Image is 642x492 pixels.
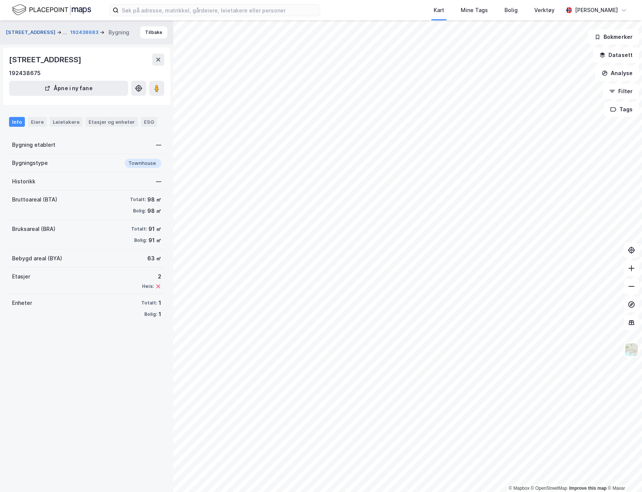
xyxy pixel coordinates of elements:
div: Etasjer og enheter [89,118,135,125]
div: [STREET_ADDRESS] [9,54,83,66]
div: Heis: [142,283,154,289]
div: 2 [142,272,161,281]
button: Analyse [595,66,639,81]
div: Bolig: [133,208,146,214]
div: [PERSON_NAME] [575,6,618,15]
button: Tags [604,102,639,117]
div: Bruksareal (BRA) [12,224,55,234]
div: 98 ㎡ [147,195,161,204]
div: 63 ㎡ [147,254,161,263]
div: Bolig: [144,311,157,317]
input: Søk på adresse, matrikkel, gårdeiere, leietakere eller personer [119,5,320,16]
div: 1 [159,298,161,307]
button: [STREET_ADDRESS] [6,28,57,37]
div: Kontrollprogram for chat [604,456,642,492]
a: Mapbox [509,486,529,491]
div: Mine Tags [461,6,488,15]
div: Historikk [12,177,35,186]
button: Bokmerker [588,29,639,45]
button: Åpne i ny fane [9,81,128,96]
div: Bebygd areal (BYA) [12,254,62,263]
button: Filter [603,84,639,99]
div: 98 ㎡ [147,206,161,215]
div: 192438675 [9,69,41,78]
button: Datasett [593,48,639,63]
div: Enheter [12,298,32,307]
div: Totalt: [141,300,157,306]
div: Eiere [28,117,47,127]
div: Verktøy [534,6,555,15]
button: 192438683 [70,29,100,36]
a: OpenStreetMap [531,486,567,491]
div: 91 ㎡ [148,236,161,245]
div: 91 ㎡ [148,224,161,234]
div: Totalt: [131,226,147,232]
div: Bygning etablert [12,140,55,149]
div: Bolig: [134,237,147,243]
div: ESG [141,117,157,127]
iframe: Chat Widget [604,456,642,492]
div: 1 [159,310,161,319]
button: Tilbake [140,26,167,38]
div: ... [63,28,67,37]
div: — [156,140,161,149]
div: Bygning [109,28,129,37]
div: Bolig [504,6,518,15]
img: Z [624,343,639,357]
div: Bygningstype [12,158,48,168]
a: Improve this map [569,486,607,491]
div: Totalt: [130,197,146,203]
div: Etasjer [12,272,30,281]
div: — [156,177,161,186]
div: Bruttoareal (BTA) [12,195,57,204]
div: Kart [434,6,444,15]
img: logo.f888ab2527a4732fd821a326f86c7f29.svg [12,3,91,17]
div: Info [9,117,25,127]
div: Leietakere [50,117,83,127]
